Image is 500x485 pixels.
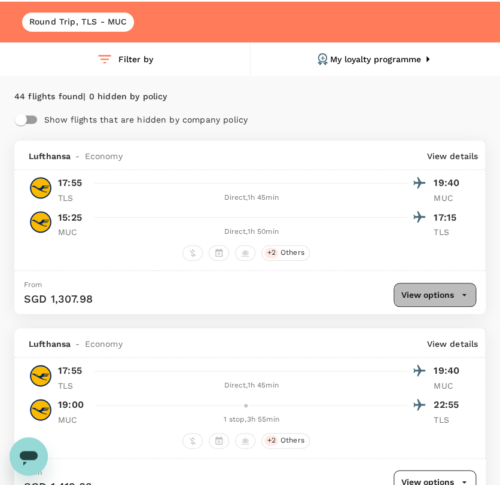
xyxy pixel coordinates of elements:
img: LH [29,398,53,422]
p: TLS [58,380,88,392]
div: 1 stop , 3h 55min [95,414,407,426]
p: Show flights that are hidden by company policy [44,114,437,126]
span: + 2 [264,435,278,446]
div: Round Trip, TLS - MUC [22,13,134,32]
button: View options [394,283,476,307]
span: From [24,280,42,289]
span: + 2 [264,248,278,258]
p: MUC [434,192,464,204]
span: Others [276,435,309,446]
span: Economy [85,338,123,350]
p: View details [426,150,478,162]
p: 19:40 [434,176,464,190]
span: Economy [85,150,123,162]
p: MUC [434,380,464,392]
h6: Round Trip , TLS - MUC [29,16,127,29]
p: TLS [434,414,464,426]
img: my-loyalty-programme [315,52,330,66]
p: 19:40 [434,364,464,378]
span: Lufthansa [29,338,71,350]
p: 17:55 [58,364,82,378]
span: Lufthansa [29,150,71,162]
span: - [71,150,84,162]
p: MUC [58,414,88,426]
p: MUC [58,226,88,238]
p: View details [426,338,478,350]
p: 19:00 [58,398,84,412]
div: Direct , 1h 50min [95,226,407,238]
div: +2Others [261,245,309,261]
div: 44 flights found | 0 hidden by policy [14,90,486,103]
div: +2Others [261,433,309,449]
div: Direct , 1h 45min [95,192,407,204]
p: SGD 1,307.98 [24,291,93,307]
p: 15:25 [58,211,82,225]
p: TLS [58,192,88,204]
p: 17:55 [58,176,82,190]
img: LH [29,176,53,200]
span: From [24,468,42,477]
span: Others [276,248,309,258]
iframe: Button to launch messaging window [10,437,48,475]
p: 22:55 [434,398,464,412]
span: - [71,338,84,350]
img: LH [29,364,53,388]
div: Direct , 1h 45min [95,380,407,392]
p: 17:15 [434,211,464,225]
p: TLS [434,226,464,238]
img: LH [29,210,53,234]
